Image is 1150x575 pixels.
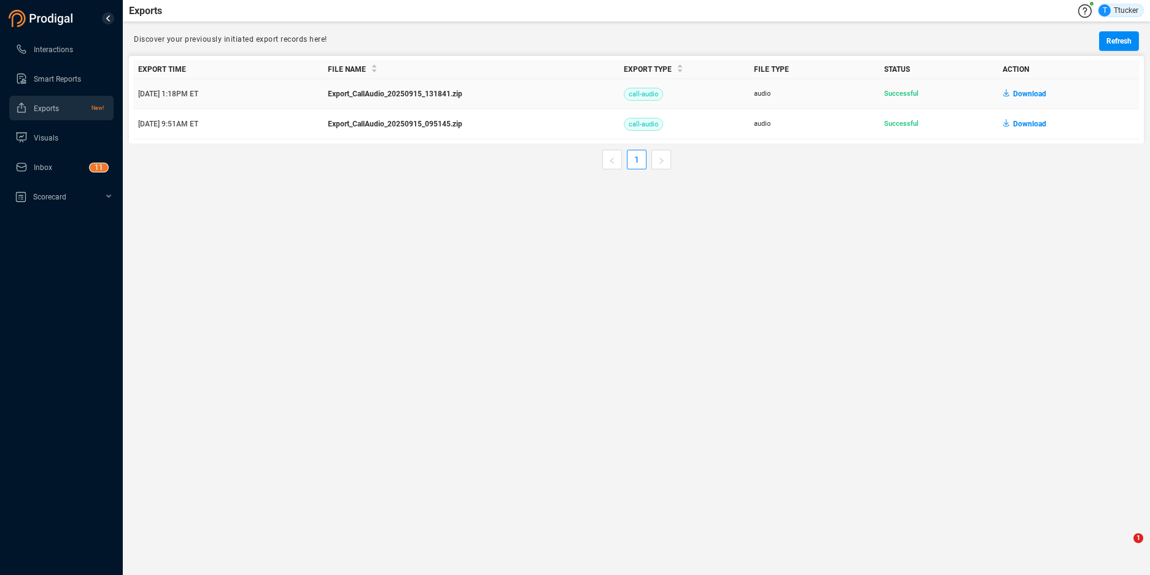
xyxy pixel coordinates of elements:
span: Download [1013,114,1046,134]
span: Download [1013,84,1046,104]
span: Discover your previously initiated export records here! [134,35,327,44]
td: audio [749,109,879,139]
a: Interactions [15,37,104,61]
span: caret-down [371,68,378,74]
span: Interactions [34,45,73,54]
span: caret-down [677,68,683,74]
img: prodigal-logo [9,10,76,27]
span: Scorecard [33,193,66,201]
sup: 11 [90,163,108,172]
span: File Name [328,65,366,74]
span: call-audio [624,118,663,131]
li: Inbox [9,155,114,179]
li: Next Page [651,150,671,169]
div: Ttucker [1098,4,1138,17]
span: caret-up [677,63,683,69]
th: Export Time [133,60,323,79]
li: 1 [627,150,647,169]
span: [DATE] 9:51AM ET [138,120,198,128]
button: left [602,150,622,169]
a: ExportsNew! [15,96,104,120]
button: right [651,150,671,169]
th: Action [998,60,1140,79]
a: 1 [627,150,646,169]
span: Exports [34,104,59,113]
td: Export_CallAudio_20250915_131841.zip [323,79,619,109]
button: Download [1003,84,1046,104]
button: Download [1003,114,1046,134]
p: 1 [99,163,103,176]
span: call-audio [624,88,663,101]
span: Smart Reports [34,75,81,83]
li: Exports [9,96,114,120]
th: File Type [749,60,879,79]
span: Export Type [624,65,672,74]
span: T [1103,4,1107,17]
a: Inbox [15,155,104,179]
td: Export_CallAudio_20250915_095145.zip [323,109,619,139]
span: Refresh [1106,31,1132,51]
span: Exports [129,4,162,18]
td: audio [749,79,879,109]
span: caret-up [371,63,378,69]
li: Previous Page [602,150,622,169]
span: Successful [884,120,919,128]
a: Smart Reports [15,66,104,91]
li: Visuals [9,125,114,150]
p: 1 [95,163,99,176]
a: Visuals [15,125,104,150]
span: Successful [884,90,919,98]
span: [DATE] 1:18PM ET [138,90,198,98]
th: Status [879,60,998,79]
li: Smart Reports [9,66,114,91]
span: 1 [1133,533,1143,543]
span: right [658,157,665,164]
span: left [608,157,616,164]
iframe: Intercom live chat [1108,533,1138,563]
li: Interactions [9,37,114,61]
span: Visuals [34,134,58,142]
button: Refresh [1099,31,1139,51]
span: Inbox [34,163,52,172]
span: New! [91,96,104,120]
